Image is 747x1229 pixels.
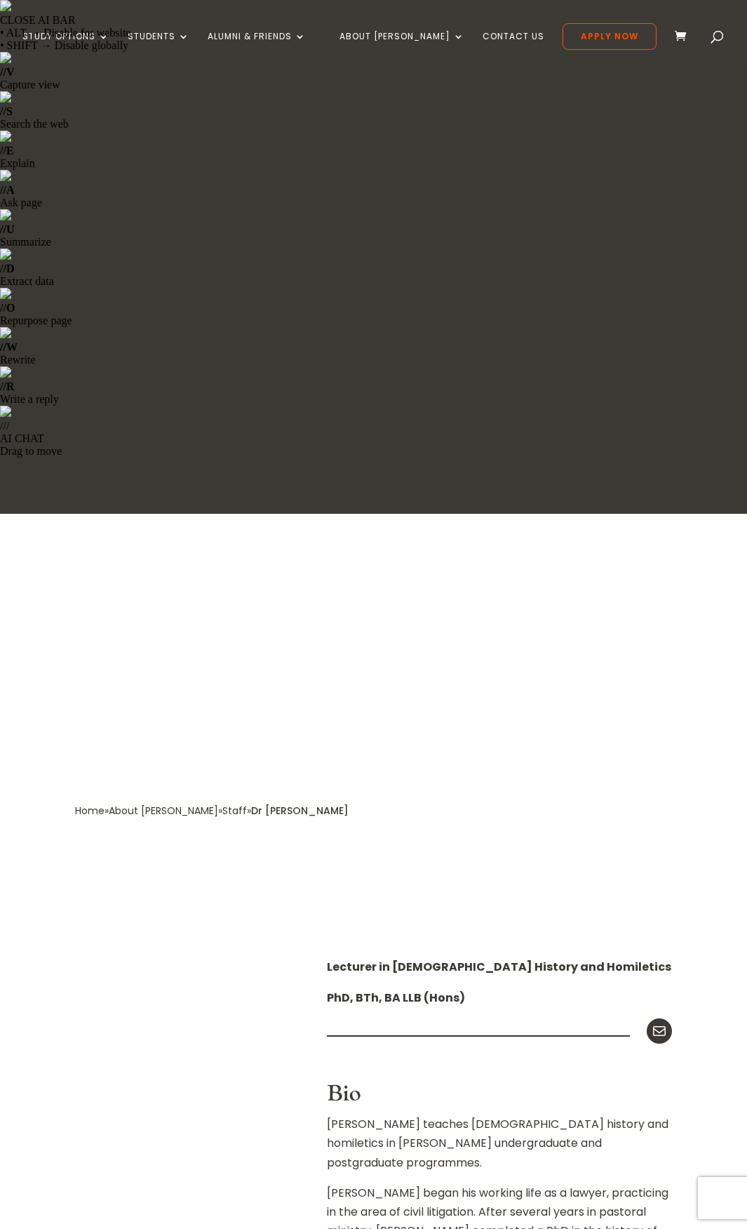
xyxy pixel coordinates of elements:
a: About [PERSON_NAME] [109,804,218,818]
div: » » » [75,802,251,821]
div: Dr [PERSON_NAME] [251,802,349,821]
a: Staff [222,804,247,818]
p: [PERSON_NAME] teaches [DEMOGRAPHIC_DATA] history and homiletics in [PERSON_NAME] undergraduate an... [327,1115,672,1183]
strong: PhD, BTh, BA LLB (Hons) [327,990,465,1006]
a: Home [75,804,105,818]
strong: Lecturer in [DEMOGRAPHIC_DATA] History and Homiletics [327,959,671,975]
h3: Bio [327,1081,672,1115]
